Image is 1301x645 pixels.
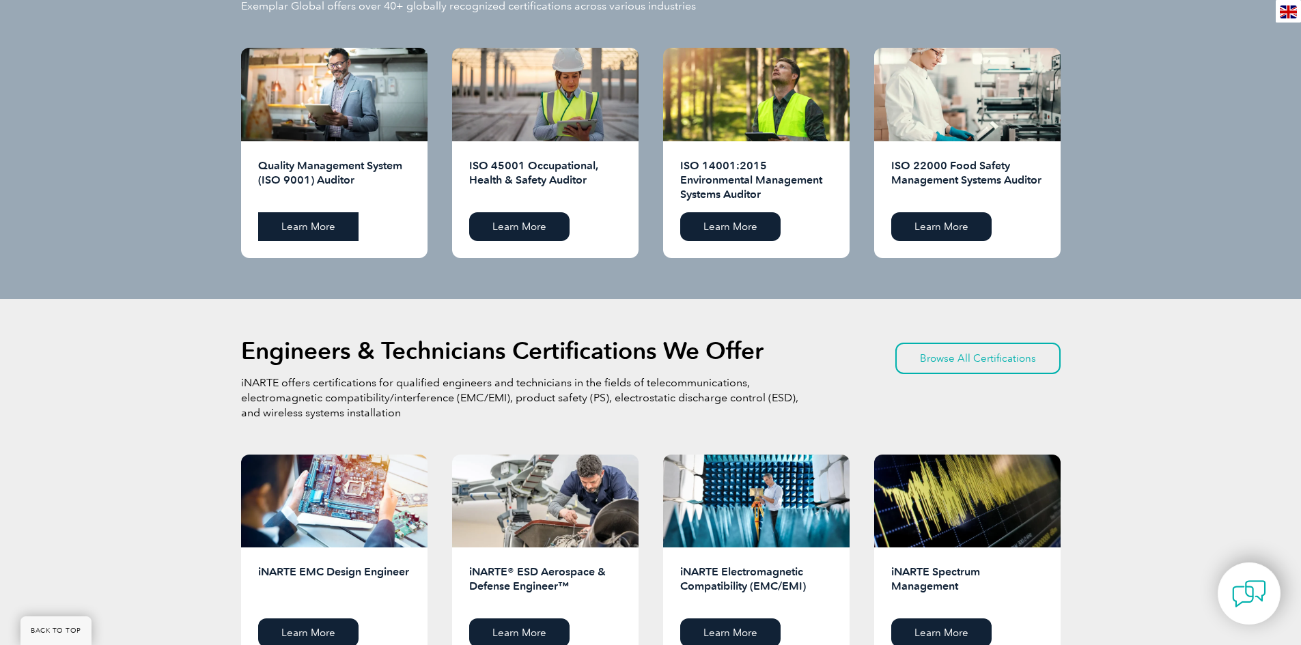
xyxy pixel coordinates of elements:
[680,212,781,241] a: Learn More
[680,158,833,202] h2: ISO 14001:2015 Environmental Management Systems Auditor
[1280,5,1297,18] img: en
[258,564,410,608] h2: iNARTE EMC Design Engineer
[891,564,1044,608] h2: iNARTE Spectrum Management
[891,212,992,241] a: Learn More
[241,375,801,420] p: iNARTE offers certifications for qualified engineers and technicians in the fields of telecommuni...
[891,158,1044,202] h2: ISO 22000 Food Safety Management Systems Auditor
[469,564,621,608] h2: iNARTE® ESD Aerospace & Defense Engineer™
[895,343,1061,374] a: Browse All Certifications
[680,564,833,608] h2: iNARTE Electromagnetic Compatibility (EMC/EMI)
[258,212,359,241] a: Learn More
[20,616,92,645] a: BACK TO TOP
[241,340,764,362] h2: Engineers & Technicians Certifications We Offer
[258,158,410,202] h2: Quality Management System (ISO 9001) Auditor
[469,212,570,241] a: Learn More
[469,158,621,202] h2: ISO 45001 Occupational, Health & Safety Auditor
[1232,577,1266,611] img: contact-chat.png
